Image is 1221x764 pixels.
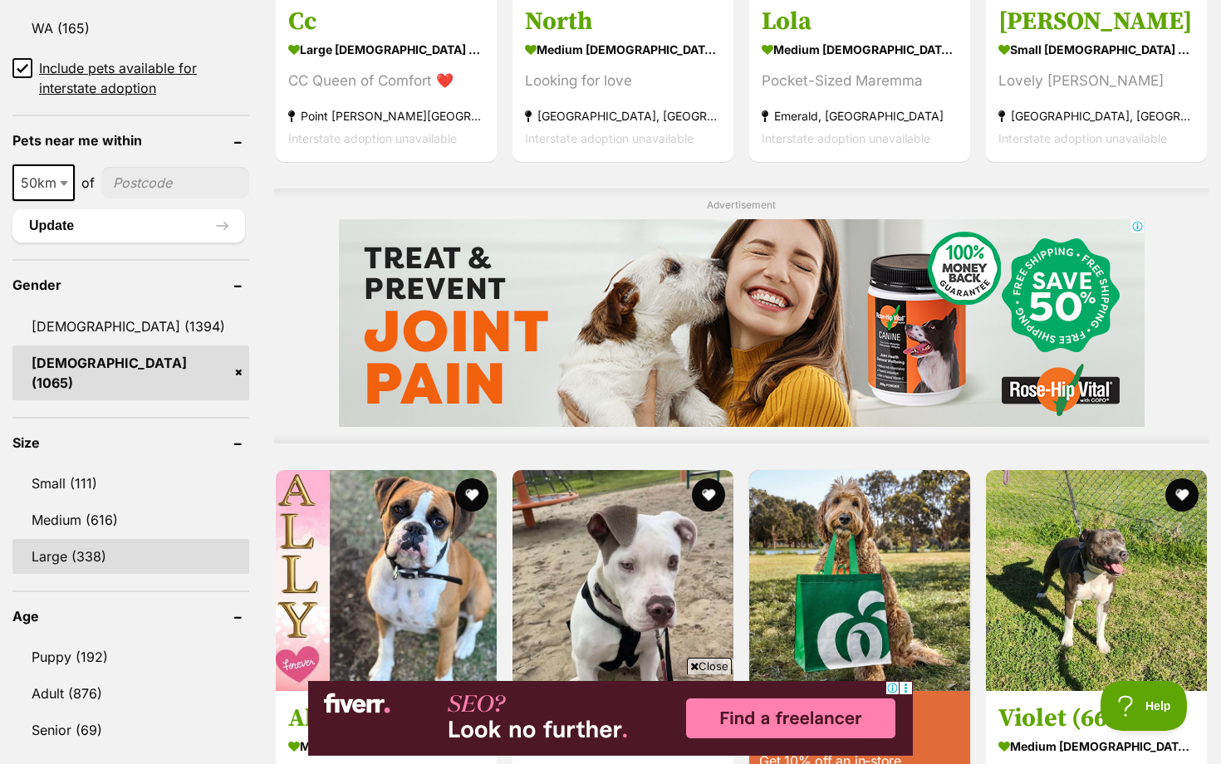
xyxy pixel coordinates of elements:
[525,131,694,145] span: Interstate adoption unavailable
[525,70,721,92] div: Looking for love
[12,58,249,98] a: Include pets available for interstate adoption
[5,404,95,438] div: Tackle the cost of living and potentially save $1000's off your energy bills with a SolaX home ba...
[512,470,733,691] img: Thea Queen - American Bulldog
[525,105,721,127] strong: [GEOGRAPHIC_DATA], [GEOGRAPHIC_DATA]
[998,70,1194,92] div: Lovely [PERSON_NAME]
[998,6,1194,37] h3: [PERSON_NAME]
[5,299,95,316] div: SolaX Power
[762,70,958,92] div: Pocket-Sized Maremma
[308,681,913,756] iframe: Advertisement
[12,502,249,537] a: Medium (616)
[998,131,1167,145] span: Interstate adoption unavailable
[276,470,497,691] img: Ally - Boxer Dog
[762,105,958,127] strong: Emerald, [GEOGRAPHIC_DATA]
[12,539,249,574] a: Large (338)
[101,167,249,198] input: postcode
[762,37,958,61] strong: medium [DEMOGRAPHIC_DATA] Dog
[288,6,484,37] h3: Cc
[12,309,249,344] a: [DEMOGRAPHIC_DATA] (1394)
[12,435,249,450] header: Size
[288,734,484,758] strong: medium [DEMOGRAPHIC_DATA] Dog
[339,219,1145,427] iframe: Advertisement
[5,448,95,493] button: Learn More
[81,173,95,193] span: of
[1165,478,1199,512] button: favourite
[525,6,721,37] h3: North
[5,316,95,404] div: Slash your energy bills with a SolaX home battery
[274,189,1209,443] div: Advertisement
[998,37,1194,61] strong: small [DEMOGRAPHIC_DATA] Dog
[687,658,732,674] span: Close
[12,209,245,242] button: Update
[455,478,488,512] button: favourite
[12,345,249,400] a: [DEMOGRAPHIC_DATA] (1065)
[1101,681,1188,731] iframe: Help Scout Beacon - Open
[998,734,1194,758] strong: medium [DEMOGRAPHIC_DATA] Dog
[998,703,1194,734] h3: Violet (66790)
[288,131,457,145] span: Interstate adoption unavailable
[998,105,1194,127] strong: [GEOGRAPHIC_DATA], [GEOGRAPHIC_DATA]
[525,37,721,61] strong: medium [DEMOGRAPHIC_DATA] Dog
[12,466,249,501] a: Small (111)
[12,609,249,624] header: Age
[12,133,249,148] header: Pets near me within
[288,37,484,61] strong: large [DEMOGRAPHIC_DATA] Dog
[12,11,249,46] a: WA (165)
[762,131,930,145] span: Interstate adoption unavailable
[12,277,249,292] header: Gender
[14,171,73,194] span: 50km
[12,164,75,201] span: 50km
[39,58,249,98] span: Include pets available for interstate adoption
[288,70,484,92] div: CC Queen of Comfort ❤️
[986,470,1207,691] img: Violet (66790) - Staffordshire Bull Terrier Dog
[692,478,725,512] button: favourite
[12,676,249,711] a: Adult (876)
[288,105,484,127] strong: Point [PERSON_NAME][GEOGRAPHIC_DATA]
[762,6,958,37] h3: Lola
[12,713,249,747] a: Senior (69)
[12,639,249,674] a: Puppy (192)
[288,703,484,734] h3: Ally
